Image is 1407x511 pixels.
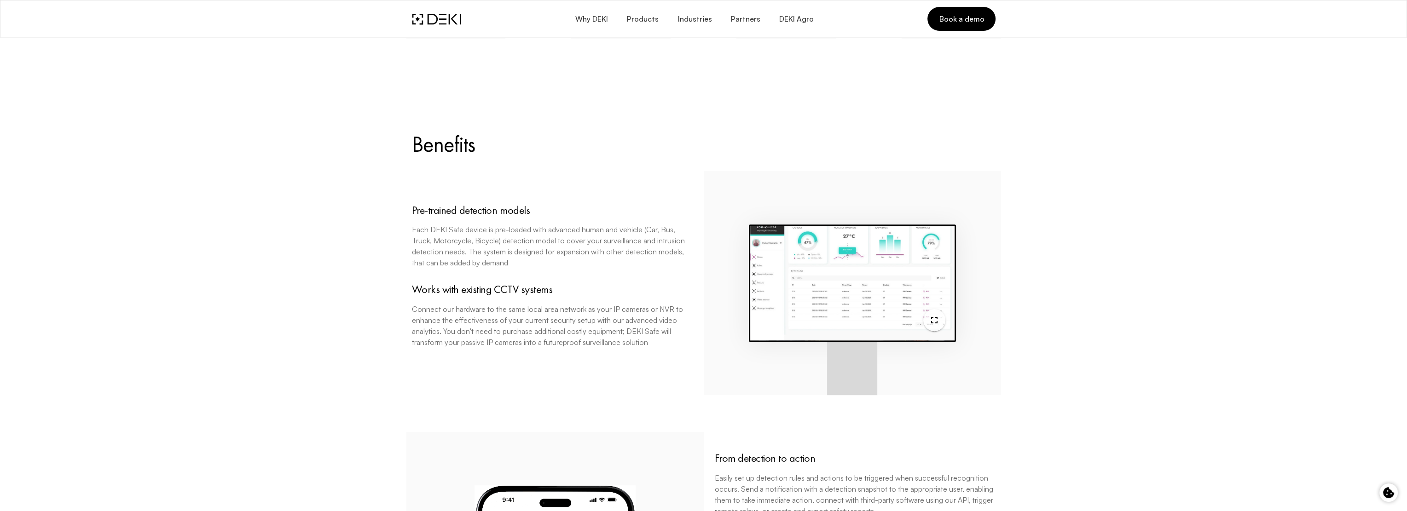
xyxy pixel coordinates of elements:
button: Industries [668,8,721,30]
button: Products [617,8,668,30]
span: Book a demo [938,14,984,24]
span: DEKI Agro [779,15,814,23]
a: DEKI Agro [770,8,823,30]
h4: Pre-trained detection models [412,204,693,217]
span: Partners [730,15,760,23]
a: Partners [721,8,770,30]
h3: Benefits [412,131,847,158]
span: Why DEKI [574,15,608,23]
p: Each DEKI Safe device is pre-loaded with advanced human and vehicle (Car, Bus, Truck, Motorcycle,... [412,224,693,268]
img: DEKI Logo [412,13,461,25]
span: Products [626,15,659,23]
button: Why DEKI [565,8,617,30]
span: Industries [677,15,712,23]
button: Cookie control [1379,483,1398,502]
h4: From detection to action [715,452,996,465]
a: Book a demo [927,7,995,31]
h4: Works with existing CCTV systems [412,283,693,296]
p: Connect our hardware to the same local area network as your IP cameras or NVR to enhance the effe... [412,304,693,348]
